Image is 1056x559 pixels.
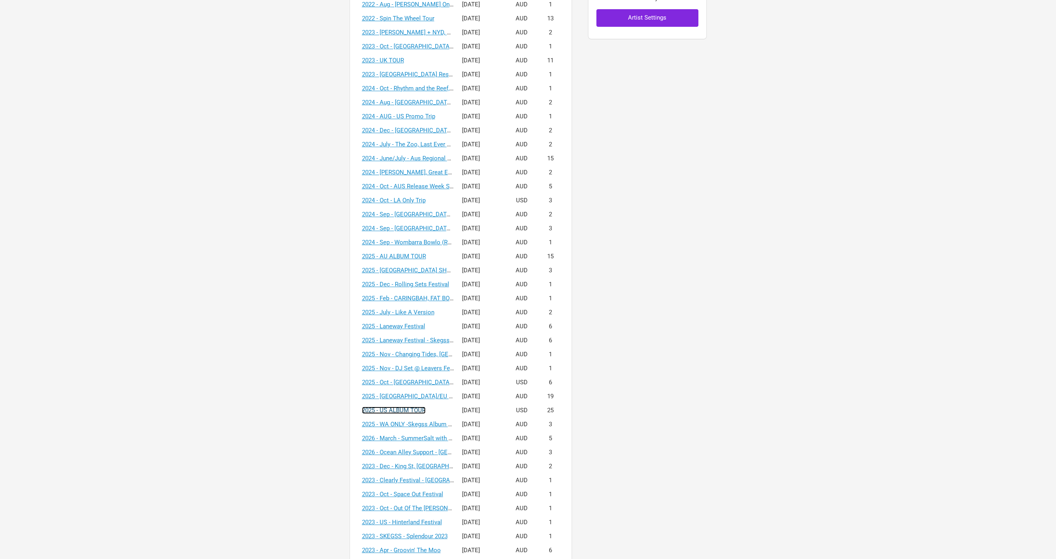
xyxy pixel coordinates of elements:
td: [DATE] [458,305,506,319]
td: 19 [538,389,564,403]
td: 2 [538,124,564,138]
a: 2023 - Clearly Festival - [GEOGRAPHIC_DATA] [362,477,483,484]
td: [DATE] [458,110,506,124]
td: AUD [506,389,538,403]
a: 2024 - Sep - [GEOGRAPHIC_DATA] Trip [362,211,464,218]
a: 2026 - March - SummerSalt with Ocean Alley [362,435,480,442]
td: 1 [538,529,564,543]
td: [DATE] [458,68,506,82]
td: AUD [506,54,538,68]
td: 11 [538,54,564,68]
td: AUD [506,515,538,529]
span: Artist Settings [628,14,666,21]
td: 2 [538,26,564,40]
td: [DATE] [458,291,506,305]
td: [DATE] [458,515,506,529]
td: AUD [506,40,538,54]
td: 1 [538,110,564,124]
td: 2 [538,166,564,180]
td: 2 [538,459,564,473]
td: 1 [538,68,564,82]
td: AUD [506,431,538,445]
td: [DATE] [458,361,506,375]
td: 2 [538,138,564,152]
td: 5 [538,180,564,194]
td: [DATE] [458,40,506,54]
td: 1 [538,487,564,501]
td: AUD [506,12,538,26]
td: AUD [506,96,538,110]
a: 2024 - July - The Zoo, Last Ever Show [362,141,462,148]
td: AUD [506,347,538,361]
td: AUD [506,543,538,557]
td: [DATE] [458,138,506,152]
td: [DATE] [458,180,506,194]
a: Artist Settings [596,5,698,30]
td: USD [506,403,538,417]
td: AUD [506,529,538,543]
td: 1 [538,82,564,96]
td: 3 [538,222,564,236]
td: [DATE] [458,375,506,389]
a: 2024 - Oct - Rhythm and the Reef, Mackay [362,85,472,92]
a: 2023 - US - Hinterland Festival [362,519,442,526]
td: AUD [506,319,538,333]
a: 2025 - Oct - [GEOGRAPHIC_DATA] + [GEOGRAPHIC_DATA] Tour + Headline V1 [362,379,568,386]
td: [DATE] [458,96,506,110]
a: 2024 - June/July - Aus Regional Tour [362,155,459,162]
a: 2024 - Aug - [GEOGRAPHIC_DATA] / [GEOGRAPHIC_DATA] [362,99,516,106]
td: [DATE] [458,389,506,403]
td: 13 [538,12,564,26]
td: 6 [538,543,564,557]
td: 2 [538,208,564,222]
td: [DATE] [458,529,506,543]
td: AUD [506,333,538,347]
td: [DATE] [458,501,506,515]
a: 2025 - WA ONLY -Skegss Album Tour Budget [362,421,480,428]
a: 2023 - SKEGSS - Splendour 2023 [362,533,448,540]
td: 2 [538,305,564,319]
td: [DATE] [458,445,506,459]
td: 15 [538,152,564,166]
td: 3 [538,417,564,431]
td: AUD [506,82,538,96]
a: 2024 - AUG - US Promo Trip [362,113,435,120]
td: AUD [506,264,538,278]
td: AUD [506,68,538,82]
td: 6 [538,375,564,389]
td: AUD [506,291,538,305]
td: 1 [538,236,564,250]
td: AUD [506,138,538,152]
td: AUD [506,417,538,431]
td: 1 [538,515,564,529]
td: [DATE] [458,459,506,473]
a: 2025 - Feb - CARINGBAH, FAT BOY BIKES [362,295,471,302]
td: AUD [506,250,538,264]
td: [DATE] [458,250,506,264]
td: 6 [538,333,564,347]
td: [DATE] [458,487,506,501]
td: [DATE] [458,264,506,278]
td: [DATE] [458,319,506,333]
a: 2025 - Nov - DJ Set @ Leavers Festival, [GEOGRAPHIC_DATA] [362,365,525,372]
td: [DATE] [458,12,506,26]
a: 2025 - July - Like A Version [362,309,434,316]
td: [DATE] [458,82,506,96]
td: AUD [506,180,538,194]
a: 2024 - Sep - Wombarra Bowlo (Record Fair) [362,239,476,246]
a: 2025 - [GEOGRAPHIC_DATA]/EU ALBUM TOUR [362,393,486,400]
a: 2025 - [GEOGRAPHIC_DATA] SHOW COMPARISONS [362,267,499,274]
td: AUD [506,473,538,487]
td: AUD [506,124,538,138]
td: [DATE] [458,431,506,445]
a: 2025 - Dec - Rolling Sets Festival [362,281,449,288]
a: 2022 - Aug - [PERSON_NAME] On The Park Show [362,1,491,8]
a: 2023 - Apr - Groovin' The Moo [362,547,441,554]
td: [DATE] [458,543,506,557]
a: 2024 - [PERSON_NAME], Great Escape [GEOGRAPHIC_DATA] [362,169,523,176]
a: 2023 - Dec - King St, [GEOGRAPHIC_DATA] [362,463,474,470]
td: 3 [538,194,564,208]
td: AUD [506,208,538,222]
a: 2024 - Oct - AUS Release Week Shows [362,183,464,190]
a: 2023 - [PERSON_NAME] + NYD, Billinudgel [362,29,474,36]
